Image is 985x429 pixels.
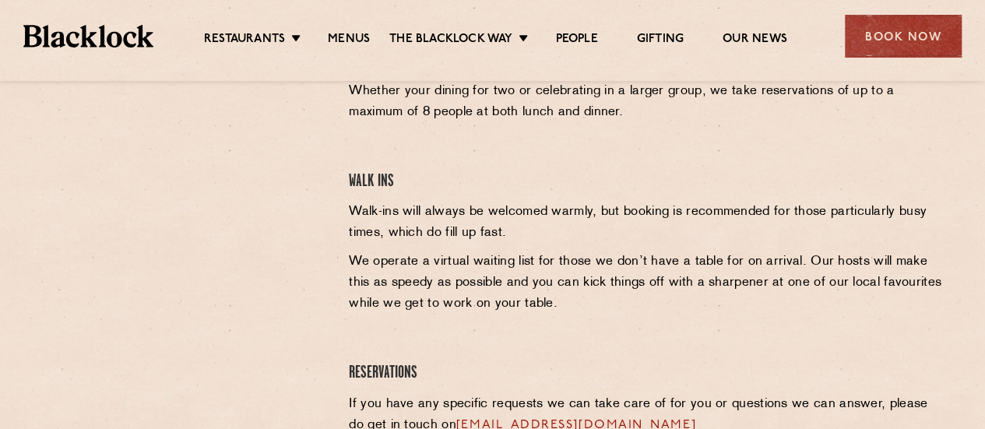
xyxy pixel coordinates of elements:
[723,32,787,49] a: Our News
[204,32,285,49] a: Restaurants
[349,171,946,192] h4: Walk Ins
[23,25,153,47] img: BL_Textured_Logo-footer-cropped.svg
[95,9,269,244] iframe: OpenTable make booking widget
[349,202,946,244] p: Walk-ins will always be welcomed warmly, but booking is recommended for those particularly busy t...
[845,15,962,58] div: Book Now
[349,251,946,315] p: We operate a virtual waiting list for those we don’t have a table for on arrival. Our hosts will ...
[349,363,946,384] h4: Reservations
[637,32,684,49] a: Gifting
[555,32,597,49] a: People
[349,60,946,123] p: In keeping with traditional British Chop Houses, a meal at ours is a fun, casual and relaxed affa...
[389,32,512,49] a: The Blacklock Way
[328,32,370,49] a: Menus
